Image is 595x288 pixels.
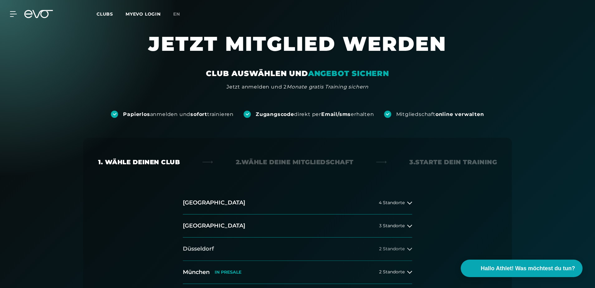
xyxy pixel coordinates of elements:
div: Jetzt anmelden und 2 [226,83,369,91]
span: en [173,11,180,17]
strong: Zugangscode [256,111,294,117]
strong: online verwalten [436,111,484,117]
em: Monate gratis Training sichern [287,84,369,90]
div: 3. Starte dein Training [409,158,497,166]
div: CLUB AUSWÄHLEN UND [206,69,389,79]
h2: München [183,268,210,276]
button: [GEOGRAPHIC_DATA]4 Standorte [183,191,412,214]
div: 2. Wähle deine Mitgliedschaft [236,158,354,166]
h1: JETZT MITGLIED WERDEN [111,31,484,69]
h2: [GEOGRAPHIC_DATA] [183,199,245,207]
strong: Papierlos [123,111,150,117]
em: ANGEBOT SICHERN [308,69,389,78]
div: Mitgliedschaft [396,111,484,118]
button: [GEOGRAPHIC_DATA]3 Standorte [183,214,412,238]
h2: [GEOGRAPHIC_DATA] [183,222,245,230]
span: 3 Standorte [379,223,405,228]
span: 2 Standorte [379,270,405,274]
span: Clubs [97,11,113,17]
span: Hallo Athlet! Was möchtest du tun? [481,264,575,273]
div: 1. Wähle deinen Club [98,158,180,166]
div: anmelden und trainieren [123,111,234,118]
button: Düsseldorf2 Standorte [183,238,412,261]
a: Clubs [97,11,126,17]
a: MYEVO LOGIN [126,11,161,17]
h2: Düsseldorf [183,245,214,253]
span: 2 Standorte [379,247,405,251]
span: 4 Standorte [379,200,405,205]
div: direkt per erhalten [256,111,374,118]
p: IN PRESALE [215,270,241,275]
strong: sofort [190,111,207,117]
a: en [173,11,188,18]
button: MünchenIN PRESALE2 Standorte [183,261,412,284]
button: Hallo Athlet! Was möchtest du tun? [461,260,583,277]
strong: Email/sms [321,111,351,117]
